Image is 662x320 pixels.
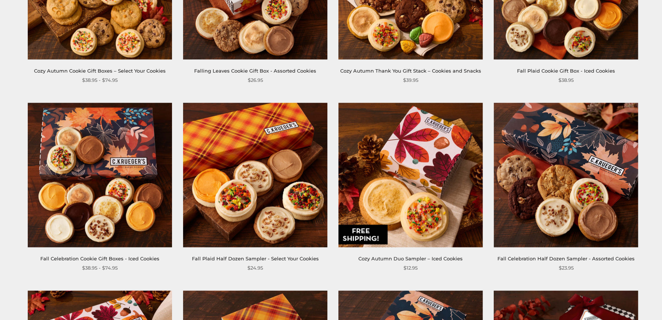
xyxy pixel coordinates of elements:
span: $12.95 [403,264,418,272]
a: Fall Plaid Cookie Gift Box - Iced Cookies [517,68,615,74]
a: Cozy Autumn Thank You Gift Stack – Cookies and Snacks [340,68,481,74]
span: $38.95 - $74.95 [82,264,118,272]
a: Cozy Autumn Cookie Gift Boxes – Select Your Cookies [34,68,166,74]
a: Cozy Autumn Duo Sampler – Iced Cookies [358,256,463,261]
img: Fall Celebration Half Dozen Sampler - Assorted Cookies [494,103,638,247]
a: Fall Plaid Half Dozen Sampler - Select Your Cookies [192,256,318,261]
span: $23.95 [558,264,573,272]
a: Fall Celebration Cookie Gift Boxes - Iced Cookies [40,256,159,261]
span: $38.95 - $74.95 [82,76,118,84]
img: Cozy Autumn Duo Sampler – Iced Cookies [338,103,483,247]
span: $24.95 [247,264,263,272]
span: $26.95 [247,76,263,84]
span: $39.95 [403,76,418,84]
img: Fall Celebration Cookie Gift Boxes - Iced Cookies [28,103,172,247]
a: Falling Leaves Cookie Gift Box - Assorted Cookies [194,68,316,74]
img: Fall Plaid Half Dozen Sampler - Select Your Cookies [183,103,327,247]
span: $38.95 [558,76,574,84]
a: Fall Celebration Half Dozen Sampler - Assorted Cookies [497,256,635,261]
